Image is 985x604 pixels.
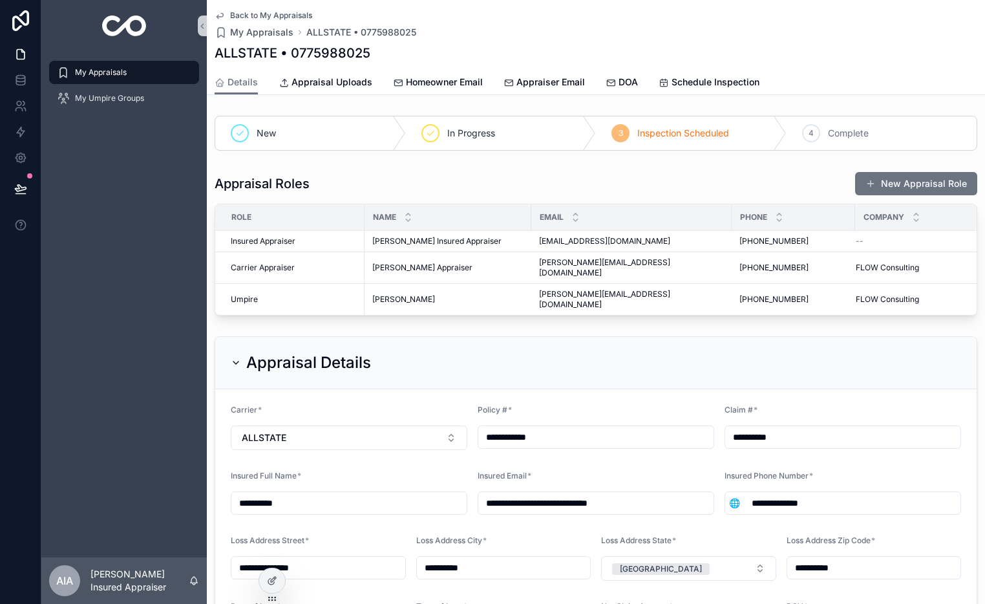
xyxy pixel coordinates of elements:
span: 4 [809,128,814,138]
span: My Umpire Groups [75,93,144,103]
span: ALLSTATE [242,431,286,444]
span: Insured Phone Number [725,471,809,480]
span: My Appraisals [75,67,127,78]
img: App logo [102,16,147,36]
span: Carrier [231,405,257,415]
a: ALLSTATE • 0775988025 [306,26,416,39]
a: My Appraisals [215,26,293,39]
span: Loss Address Zip Code [787,535,871,545]
span: [PERSON_NAME][EMAIL_ADDRESS][DOMAIN_NAME] [539,257,724,278]
span: Loss Address City [416,535,482,545]
span: [PHONE_NUMBER] [739,263,809,273]
a: Details [215,70,258,95]
span: Insured Email [478,471,527,480]
a: Back to My Appraisals [215,10,312,21]
span: [PHONE_NUMBER] [739,236,809,246]
span: Homeowner Email [406,76,483,89]
a: Schedule Inspection [659,70,759,96]
span: In Progress [447,127,495,140]
span: Appraiser Email [516,76,585,89]
p: [PERSON_NAME] Insured Appraiser [90,568,189,594]
h1: ALLSTATE • 0775988025 [215,44,370,62]
span: [PHONE_NUMBER] [739,294,809,305]
span: Loss Address State [601,535,672,545]
a: DOA [606,70,638,96]
div: [GEOGRAPHIC_DATA] [620,563,702,575]
span: Complete [828,127,869,140]
span: Inspection Scheduled [637,127,729,140]
a: My Umpire Groups [49,87,199,110]
span: Carrier Appraiser [231,263,295,273]
span: Loss Address Street [231,535,304,545]
span: Back to My Appraisals [230,10,312,21]
span: Details [228,76,258,89]
span: Role [231,212,251,222]
span: AIA [56,573,73,588]
span: My Appraisals [230,26,293,39]
button: Select Button [231,426,467,450]
button: New Appraisal Role [855,172,977,195]
span: DOA [619,76,638,89]
a: Homeowner Email [393,70,483,96]
button: Select Button [601,556,776,581]
span: [PERSON_NAME] Appraiser [372,263,472,273]
span: Umpire [231,294,258,305]
span: Schedule Inspection [672,76,759,89]
span: Phone [740,212,767,222]
a: Appraiser Email [503,70,585,96]
span: [PERSON_NAME] [372,294,435,305]
span: Claim # [725,405,753,415]
span: [EMAIL_ADDRESS][DOMAIN_NAME] [539,236,670,246]
span: -- [856,236,863,246]
span: Appraisal Uploads [291,76,372,89]
button: Select Button [725,491,744,515]
h1: Appraisal Roles [215,175,310,193]
span: Email [540,212,564,222]
span: 3 [619,128,623,138]
span: [PERSON_NAME] Insured Appraiser [372,236,502,246]
h2: Appraisal Details [246,352,371,373]
span: Insured Appraiser [231,236,295,246]
span: [PERSON_NAME][EMAIL_ADDRESS][DOMAIN_NAME] [539,289,724,310]
a: Appraisal Uploads [279,70,372,96]
span: FLOW Consulting [856,263,919,273]
div: scrollable content [41,52,207,127]
span: Name [373,212,396,222]
span: Company [863,212,904,222]
span: Policy # [478,405,507,415]
span: New [257,127,276,140]
span: 🌐 [729,497,740,510]
span: Insured Full Name [231,471,297,480]
span: FLOW Consulting [856,294,919,305]
a: My Appraisals [49,61,199,84]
